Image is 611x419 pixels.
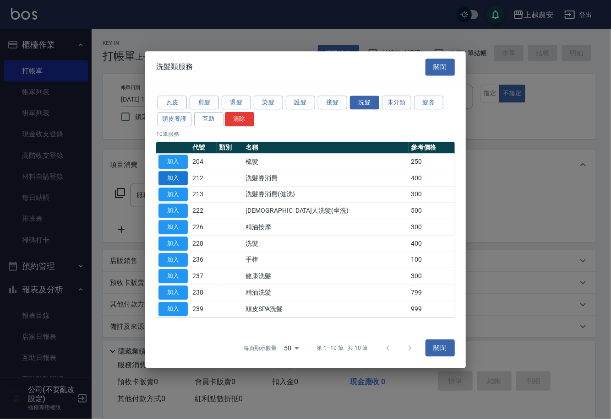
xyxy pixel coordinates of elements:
[225,112,254,126] button: 清除
[190,186,217,203] td: 213
[409,170,455,186] td: 400
[409,252,455,268] td: 100
[409,186,455,203] td: 300
[254,96,283,110] button: 染髮
[158,236,188,251] button: 加入
[190,252,217,268] td: 236
[286,96,315,110] button: 護髮
[414,96,443,110] button: 髮券
[243,285,409,301] td: 精油洗髮
[243,301,409,317] td: 頭皮SPA洗髮
[217,142,243,154] th: 類別
[158,155,188,169] button: 加入
[382,96,411,110] button: 未分類
[156,62,193,71] span: 洗髮類服務
[409,142,455,154] th: 參考價格
[190,203,217,219] td: 222
[409,235,455,252] td: 400
[222,96,251,110] button: 燙髮
[350,96,379,110] button: 洗髮
[244,344,277,352] p: 每頁顯示數量
[158,204,188,218] button: 加入
[243,142,409,154] th: 名稱
[409,301,455,317] td: 999
[243,186,409,203] td: 洗髮券消費(健洗)
[158,253,188,267] button: 加入
[426,59,455,75] button: 關閉
[194,112,224,126] button: 互助
[243,203,409,219] td: [DEMOGRAPHIC_DATA]人洗髮(坐洗)
[190,301,217,317] td: 239
[409,154,455,170] td: 250
[243,154,409,170] td: 梳髮
[243,235,409,252] td: 洗髮
[318,96,347,110] button: 接髮
[317,344,368,352] p: 第 1–10 筆 共 10 筆
[158,171,188,185] button: 加入
[158,285,188,300] button: 加入
[409,285,455,301] td: 799
[243,170,409,186] td: 洗髮券消費
[190,219,217,236] td: 226
[409,268,455,285] td: 300
[190,268,217,285] td: 237
[158,96,187,110] button: 瓦皮
[158,302,188,316] button: 加入
[190,142,217,154] th: 代號
[156,130,455,138] p: 10 筆服務
[409,219,455,236] td: 300
[280,336,302,360] div: 50
[409,203,455,219] td: 500
[243,252,409,268] td: 手棒
[190,154,217,170] td: 204
[243,268,409,285] td: 健康洗髮
[190,285,217,301] td: 238
[190,170,217,186] td: 212
[243,219,409,236] td: 精油按摩
[190,96,219,110] button: 剪髮
[158,220,188,234] button: 加入
[190,235,217,252] td: 228
[426,340,455,357] button: 關閉
[158,188,188,202] button: 加入
[158,269,188,283] button: 加入
[158,112,191,126] button: 頭皮養護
